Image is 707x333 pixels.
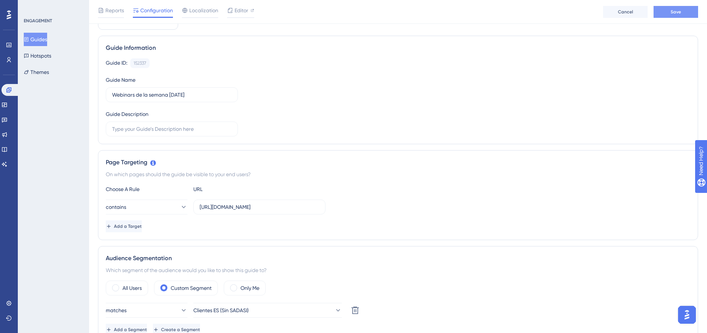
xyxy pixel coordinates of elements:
[106,306,127,315] span: matches
[114,223,142,229] span: Add a Target
[106,158,690,167] div: Page Targeting
[676,304,698,326] iframe: UserGuiding AI Assistant Launcher
[134,60,146,66] div: 152337
[140,6,173,15] span: Configuration
[106,266,690,275] div: Which segment of the audience would you like to show this guide to?
[106,58,127,68] div: Guide ID:
[24,18,52,24] div: ENGAGEMENT
[240,284,259,292] label: Only Me
[106,170,690,179] div: On which pages should the guide be visible to your end users?
[618,9,633,15] span: Cancel
[122,284,142,292] label: All Users
[106,200,187,214] button: contains
[106,203,126,211] span: contains
[193,306,249,315] span: Clientes ES (Sin SADASI)
[189,6,218,15] span: Localization
[24,49,51,62] button: Hotspots
[171,284,212,292] label: Custom Segment
[200,203,319,211] input: yourwebsite.com/path
[114,327,147,333] span: Add a Segment
[671,9,681,15] span: Save
[112,91,232,99] input: Type your Guide’s Name here
[106,110,148,119] div: Guide Description
[193,185,275,194] div: URL
[24,65,49,79] button: Themes
[106,303,187,318] button: matches
[105,6,124,15] span: Reports
[106,185,187,194] div: Choose A Rule
[654,6,698,18] button: Save
[106,75,135,84] div: Guide Name
[106,220,142,232] button: Add a Target
[17,2,46,11] span: Need Help?
[161,327,200,333] span: Create a Segment
[193,303,342,318] button: Clientes ES (Sin SADASI)
[112,125,232,133] input: Type your Guide’s Description here
[603,6,648,18] button: Cancel
[235,6,248,15] span: Editor
[106,254,690,263] div: Audience Segmentation
[106,43,690,52] div: Guide Information
[24,33,47,46] button: Guides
